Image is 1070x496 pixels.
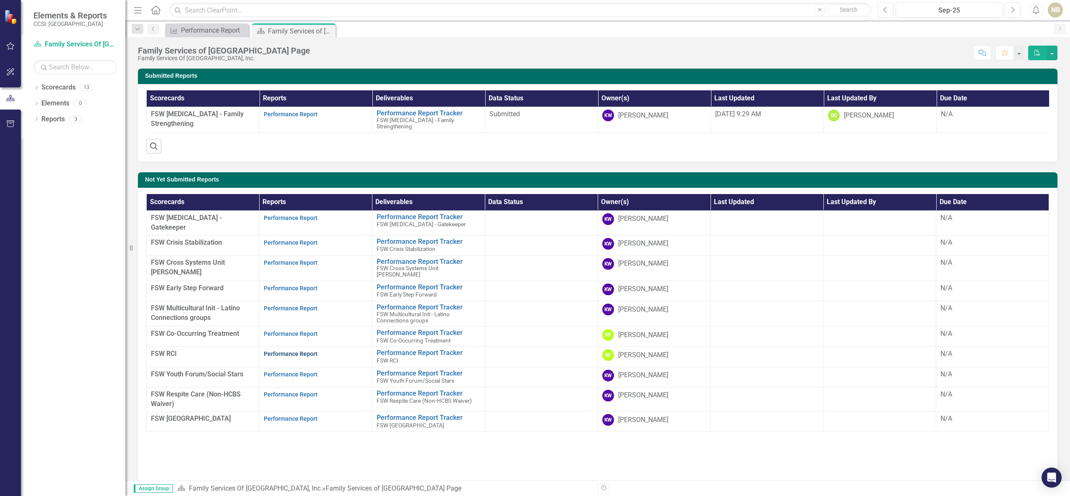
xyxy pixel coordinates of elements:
a: Performance Report Tracker [377,329,481,337]
a: Reports [41,115,65,124]
div: N/A [941,110,1045,119]
div: KF [602,349,614,361]
a: Performance Report Tracker [377,349,481,357]
div: » [177,484,591,493]
td: Double-Click to Edit Right Click for Context Menu [372,210,485,235]
span: FSW Co-Occurring Treatment [377,337,451,344]
td: Double-Click to Edit [485,347,598,367]
span: FSW RCI [151,350,177,358]
div: KW [602,284,614,295]
small: CCSI: [GEOGRAPHIC_DATA] [33,20,107,27]
div: N/A [940,284,1045,293]
a: Performance Report [264,330,318,337]
div: [PERSON_NAME] [618,259,668,268]
div: N/A [940,329,1045,339]
span: FSW [GEOGRAPHIC_DATA] [151,414,231,422]
a: Performance Report [264,259,318,266]
a: Performance Report [264,111,318,118]
div: Family Services Of [GEOGRAPHIC_DATA], Inc. [138,55,310,61]
button: NB [1048,3,1063,18]
a: Performance Report Tracker [377,304,481,311]
input: Search Below... [33,60,117,74]
div: [PERSON_NAME] [618,111,668,120]
div: Family Services of [GEOGRAPHIC_DATA] Page [138,46,310,55]
span: FSW Youth Forum/Social Stars [377,377,454,384]
input: Search ClearPoint... [169,3,871,18]
div: KW [602,414,614,426]
div: DC [828,110,840,121]
span: FSW Co-Occurring Treatment [151,330,239,337]
div: N/A [940,258,1045,268]
td: Double-Click to Edit [485,255,598,281]
td: Double-Click to Edit Right Click for Context Menu [372,235,485,255]
a: Elements [41,99,69,108]
a: Performance Report Tracker [377,370,481,377]
td: Double-Click to Edit Right Click for Context Menu [372,107,485,133]
div: Family Services of [GEOGRAPHIC_DATA] Page [268,26,334,36]
div: N/A [940,238,1045,248]
div: Family Services of [GEOGRAPHIC_DATA] Page [326,484,461,492]
td: Double-Click to Edit [485,387,598,412]
div: KW [602,110,614,121]
a: Family Services Of [GEOGRAPHIC_DATA], Inc. [33,40,117,49]
div: [PERSON_NAME] [618,305,668,314]
div: N/A [940,304,1045,313]
td: Double-Click to Edit [485,367,598,387]
a: Performance Report Tracker [377,258,481,266]
td: Double-Click to Edit [485,107,598,133]
a: Performance Report Tracker [377,238,481,245]
div: 3 [69,115,82,123]
span: FSW [MEDICAL_DATA] - Family Strengthening [151,110,244,128]
td: Double-Click to Edit [485,210,598,235]
td: Double-Click to Edit Right Click for Context Menu [372,412,485,432]
div: KW [602,370,614,381]
a: Performance Report [264,285,318,291]
td: Double-Click to Edit Right Click for Context Menu [372,327,485,347]
div: [PERSON_NAME] [618,391,668,400]
span: FSW Cross Systems Unit [PERSON_NAME] [151,258,225,276]
span: FSW Early Step Forward [377,291,437,298]
span: FSW Respite Care (Non-HCBS Waiver) [377,397,472,404]
span: FSW Crisis Stabilization [151,238,222,246]
a: Performance Report [264,305,318,312]
span: FSW Youth Forum/Social Stars [151,370,243,378]
a: Scorecards [41,83,76,92]
span: Assign Group [134,484,173,493]
div: [PERSON_NAME] [618,214,668,224]
a: Performance Report Tracker [377,390,481,397]
span: FSW [GEOGRAPHIC_DATA] [377,422,444,429]
div: [PERSON_NAME] [618,239,668,248]
span: Elements & Reports [33,10,107,20]
div: KF [602,329,614,341]
div: [PERSON_NAME] [618,371,668,380]
h3: Not Yet Submitted Reports [145,176,1053,183]
td: Double-Click to Edit Right Click for Context Menu [372,255,485,281]
div: KW [602,238,614,250]
div: KW [602,213,614,225]
td: Double-Click to Edit Right Click for Context Menu [372,367,485,387]
span: FSW [MEDICAL_DATA] - Gatekeeper [151,214,222,231]
div: N/A [940,213,1045,223]
div: KW [602,390,614,401]
a: Performance Report [264,415,318,422]
a: Performance Report Tracker [377,414,481,422]
div: KW [602,304,614,315]
td: Double-Click to Edit Right Click for Context Menu [372,301,485,327]
a: Performance Report [264,239,318,246]
a: Performance Report [264,350,318,357]
span: Search [840,6,858,13]
div: [PERSON_NAME] [618,284,668,294]
td: Double-Click to Edit [485,301,598,327]
div: N/A [940,414,1045,424]
td: Double-Click to Edit [485,327,598,347]
div: [DATE] 9:29 AM [715,110,819,119]
div: [PERSON_NAME] [618,415,668,425]
span: FSW Multicultural Init - Latino Connections groups [151,304,240,322]
span: FSW Crisis Stabilization [377,245,436,252]
span: FSW Cross Systems Unit [PERSON_NAME] [377,265,438,278]
a: Performance Report [264,371,318,378]
td: Double-Click to Edit Right Click for Context Menu [372,387,485,412]
a: Performance Report [167,25,247,36]
div: [PERSON_NAME] [844,111,894,120]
